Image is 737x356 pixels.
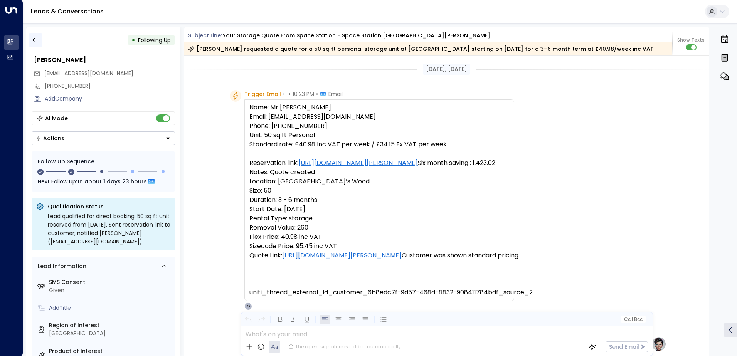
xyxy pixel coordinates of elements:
div: AddCompany [45,95,175,103]
p: Qualification Status [48,203,170,210]
img: profile-logo.png [651,336,666,352]
span: [EMAIL_ADDRESS][DOMAIN_NAME] [44,69,133,77]
div: Lead Information [35,262,86,270]
div: Actions [36,135,64,142]
a: [URL][DOMAIN_NAME][PERSON_NAME] [282,251,402,260]
div: [PHONE_NUMBER] [45,82,175,90]
span: • [283,90,285,98]
span: Cc Bcc [624,317,642,322]
div: [PERSON_NAME] [34,55,175,65]
span: piotrkosedka85@gmail.com [44,69,133,77]
span: Following Up [138,36,171,44]
div: AI Mode [45,114,68,122]
span: Subject Line: [188,32,222,39]
span: Trigger Email [244,90,281,98]
span: Show Texts [677,37,705,44]
span: • [316,90,318,98]
div: [GEOGRAPHIC_DATA] [49,329,172,338]
div: Follow Up Sequence [38,158,169,166]
button: Cc|Bcc [621,316,645,323]
button: Redo [257,315,266,324]
span: 10:23 PM [293,90,314,98]
label: Region of Interest [49,321,172,329]
pre: Name: Mr [PERSON_NAME] Email: [EMAIL_ADDRESS][DOMAIN_NAME] Phone: [PHONE_NUMBER] Unit: 50 sq ft P... [249,103,509,297]
div: [DATE], [DATE] [423,64,470,75]
div: Your storage quote from Space Station - Space Station [GEOGRAPHIC_DATA][PERSON_NAME] [223,32,490,40]
div: [PERSON_NAME] requested a quote for a 50 sq ft personal storage unit at [GEOGRAPHIC_DATA] startin... [188,45,654,53]
div: The agent signature is added automatically [288,343,401,350]
div: O [244,302,252,310]
div: Button group with a nested menu [32,131,175,145]
button: Actions [32,131,175,145]
span: • [289,90,291,98]
button: Undo [243,315,253,324]
span: In about 1 days 23 hours [78,177,147,186]
div: Lead qualified for direct booking: 50 sq ft unit reserved from [DATE]. Sent reservation link to c... [48,212,170,246]
div: • [131,33,135,47]
a: Leads & Conversations [31,7,104,16]
label: SMS Consent [49,278,172,286]
div: AddTitle [49,304,172,312]
a: [URL][DOMAIN_NAME][PERSON_NAME] [298,158,418,168]
label: Product of Interest [49,347,172,355]
div: Next Follow Up: [38,177,169,186]
span: | [631,317,633,322]
div: Given [49,286,172,294]
span: Email [328,90,343,98]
